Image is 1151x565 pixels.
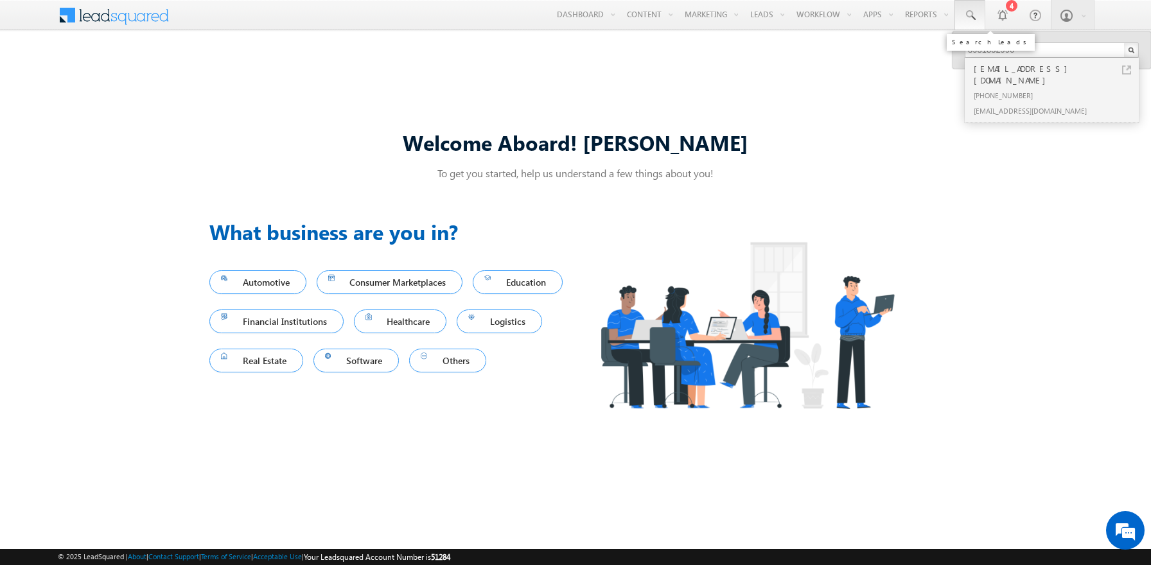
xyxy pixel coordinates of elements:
[575,216,918,434] img: Industry.png
[148,552,199,561] a: Contact Support
[325,352,388,369] span: Software
[201,552,251,561] a: Terms of Service
[221,352,292,369] span: Real Estate
[221,313,332,330] span: Financial Institutions
[211,6,242,37] div: Minimize live chat window
[67,67,216,84] div: Chat with us now
[221,274,295,291] span: Automotive
[971,62,1143,87] div: [EMAIL_ADDRESS][DOMAIN_NAME]
[253,552,302,561] a: Acceptable Use
[17,119,234,385] textarea: Type your message and hit 'Enter'
[484,274,551,291] span: Education
[971,103,1143,118] div: [EMAIL_ADDRESS][DOMAIN_NAME]
[209,216,575,247] h3: What business are you in?
[965,42,1139,58] input: Search Leads
[22,67,54,84] img: d_60004797649_company_0_60004797649
[468,313,531,330] span: Logistics
[304,552,450,562] span: Your Leadsquared Account Number is
[58,551,450,563] span: © 2025 LeadSquared | | | | |
[328,274,452,291] span: Consumer Marketplaces
[128,552,146,561] a: About
[209,128,942,156] div: Welcome Aboard! [PERSON_NAME]
[431,552,450,562] span: 51284
[365,313,435,330] span: Healthcare
[209,166,942,180] p: To get you started, help us understand a few things about you!
[175,395,233,413] em: Start Chat
[952,38,1030,46] div: Search Leads
[421,352,475,369] span: Others
[971,87,1143,103] div: [PHONE_NUMBER]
